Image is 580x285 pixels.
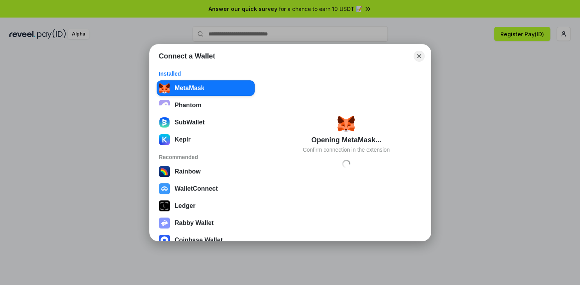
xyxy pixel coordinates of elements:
[157,232,255,248] button: Coinbase Wallet
[159,51,215,61] h1: Connect a Wallet
[157,164,255,179] button: Rainbow
[157,215,255,231] button: Rabby Wallet
[159,134,170,145] img: ByMCUfJCc2WaAAAAAElFTkSuQmCC
[159,166,170,177] img: svg+xml,%3Csvg%20width%3D%22120%22%20height%3D%22120%22%20viewBox%3D%220%200%20120%20120%22%20fil...
[157,97,255,113] button: Phantom
[159,154,252,161] div: Recommended
[175,237,223,244] div: Coinbase Wallet
[157,198,255,214] button: Ledger
[175,85,204,92] div: MetaMask
[303,146,390,153] div: Confirm connection in the extension
[337,115,355,132] img: svg+xml;base64,PHN2ZyB3aWR0aD0iMzUiIGhlaWdodD0iMzQiIHZpZXdCb3g9IjAgMCAzNSAzNCIgZmlsbD0ibm9uZSIgeG...
[159,70,252,77] div: Installed
[175,168,201,175] div: Rainbow
[159,83,170,94] img: svg+xml;base64,PHN2ZyB3aWR0aD0iMzUiIGhlaWdodD0iMzQiIHZpZXdCb3g9IjAgMCAzNSAzNCIgZmlsbD0ibm9uZSIgeG...
[175,102,201,109] div: Phantom
[159,183,170,194] img: svg+xml,%3Csvg%20width%3D%2228%22%20height%3D%2228%22%20viewBox%3D%220%200%2028%2028%22%20fill%3D...
[157,80,255,96] button: MetaMask
[175,220,214,227] div: Rabby Wallet
[311,135,381,145] div: Opening MetaMask...
[159,117,170,128] img: svg+xml;base64,PHN2ZyB3aWR0aD0iMTYwIiBoZWlnaHQ9IjE2MCIgZmlsbD0ibm9uZSIgeG1sbnM9Imh0dHA6Ly93d3cudz...
[175,119,205,126] div: SubWallet
[175,202,195,209] div: Ledger
[159,100,170,111] img: epq2vO3P5aLWl15yRS7Q49p1fHTx2Sgh99jU3kfXv7cnPATIVQHAx5oQs66JWv3SWEjHOsb3kKgmE5WNBxBId7C8gm8wEgOvz...
[175,136,191,143] div: Keplr
[159,218,170,228] img: svg+xml,%3Csvg%20xmlns%3D%22http%3A%2F%2Fwww.w3.org%2F2000%2Fsvg%22%20fill%3D%22none%22%20viewBox...
[157,115,255,130] button: SubWallet
[159,200,170,211] img: svg+xml,%3Csvg%20xmlns%3D%22http%3A%2F%2Fwww.w3.org%2F2000%2Fsvg%22%20width%3D%2228%22%20height%3...
[414,51,425,62] button: Close
[157,132,255,147] button: Keplr
[175,185,218,192] div: WalletConnect
[159,235,170,246] img: svg+xml,%3Csvg%20width%3D%2228%22%20height%3D%2228%22%20viewBox%3D%220%200%2028%2028%22%20fill%3D...
[157,181,255,196] button: WalletConnect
